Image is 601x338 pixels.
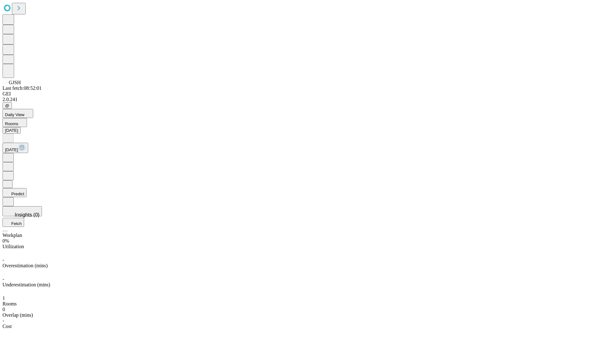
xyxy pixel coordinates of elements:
[3,244,24,249] span: Utilization
[5,147,18,152] span: [DATE]
[3,257,4,263] span: -
[3,301,17,306] span: Rooms
[5,121,18,126] span: Rooms
[3,238,9,243] span: 0%
[3,307,5,312] span: 0
[3,263,48,268] span: Overestimation (mins)
[3,233,22,238] span: Workplan
[3,282,50,287] span: Underestimation (mins)
[3,85,42,91] span: Last fetch: 08:52:01
[5,112,24,117] span: Daily View
[3,324,12,329] span: Cost
[3,206,42,216] button: Insights (0)
[3,143,28,153] button: [DATE]
[3,102,12,109] button: @
[3,188,27,197] button: Predict
[3,118,27,127] button: Rooms
[3,312,33,318] span: Overlap (mins)
[3,91,598,97] div: GEI
[3,109,33,118] button: Daily View
[3,295,5,301] span: 1
[3,97,598,102] div: 2.0.241
[9,80,21,85] span: GJSH
[3,218,24,227] button: Fetch
[3,318,4,323] span: -
[3,127,21,134] button: [DATE]
[15,212,39,218] span: Insights (0)
[5,103,9,108] span: @
[3,276,4,282] span: -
